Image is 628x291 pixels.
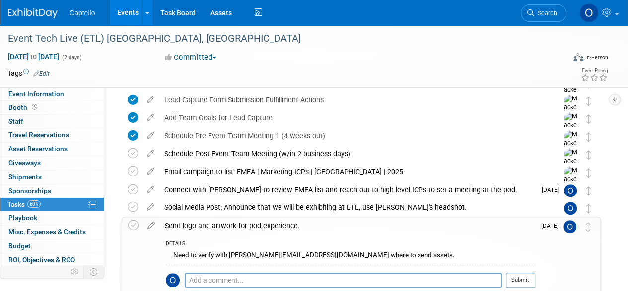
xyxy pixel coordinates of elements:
[586,186,591,195] i: Move task
[0,211,104,225] a: Playbook
[142,149,159,158] a: edit
[8,214,37,222] span: Playbook
[142,167,159,176] a: edit
[0,87,104,100] a: Event Information
[579,3,598,22] img: Owen Ellison
[7,200,41,208] span: Tasks
[0,142,104,156] a: Asset Reservations
[520,52,608,67] div: Event Format
[0,225,104,239] a: Misc. Expenses & Credits
[564,130,579,166] img: Mackenzie Hood
[0,184,104,197] a: Sponsorships
[564,184,577,197] img: Owen Ellison
[0,198,104,211] a: Tasks60%
[586,97,591,106] i: Move task
[541,222,563,229] span: [DATE]
[586,132,591,142] i: Move task
[8,90,64,97] span: Event Information
[29,53,38,61] span: to
[166,249,535,264] div: Need to verify with [PERSON_NAME][EMAIL_ADDRESS][DOMAIN_NAME] where to send assets.
[8,187,51,194] span: Sponsorships
[585,54,608,61] div: In-Person
[33,70,50,77] a: Edit
[564,95,579,130] img: Mackenzie Hood
[506,273,535,288] button: Submit
[70,9,95,17] span: Captello
[8,117,23,125] span: Staff
[534,9,557,17] span: Search
[0,239,104,253] a: Budget
[166,273,180,287] img: Owen Ellison
[8,242,31,250] span: Budget
[8,256,75,264] span: ROI, Objectives & ROO
[30,103,39,111] span: Booth not reserved yet
[586,150,591,160] i: Move task
[161,52,220,63] button: Committed
[581,68,608,73] div: Event Rating
[142,203,159,212] a: edit
[8,228,86,236] span: Misc. Expenses & Credits
[563,220,576,233] img: Owen Ellison
[159,199,544,216] div: Social Media Post: Announce that we will be exhibiting at ETL, use [PERSON_NAME]'s headshot.
[0,128,104,142] a: Travel Reservations
[84,265,104,278] td: Toggle Event Tabs
[142,96,159,104] a: edit
[8,159,41,167] span: Giveaways
[159,145,544,162] div: Schedule Post-Event Team Meeting (w/in 2 business days)
[142,131,159,140] a: edit
[8,131,69,139] span: Travel Reservations
[142,113,159,122] a: edit
[8,145,68,153] span: Asset Reservations
[61,54,82,61] span: (2 days)
[564,112,579,148] img: Mackenzie Hood
[564,166,579,201] img: Mackenzie Hood
[160,217,535,234] div: Send logo and artwork for pod experience.
[8,8,58,18] img: ExhibitDay
[7,52,60,61] span: [DATE] [DATE]
[0,156,104,170] a: Giveaways
[27,200,41,208] span: 60%
[564,202,577,215] img: Owen Ellison
[166,240,535,249] div: DETAILS
[586,114,591,124] i: Move task
[159,127,544,144] div: Schedule Pre-Event Team Meeting 1 (4 weeks out)
[159,181,536,198] div: Connect with [PERSON_NAME] to review EMEA list and reach out to high level ICPs to set a meeting ...
[521,4,566,22] a: Search
[8,103,39,111] span: Booth
[142,185,159,194] a: edit
[573,53,583,61] img: Format-Inperson.png
[142,221,160,230] a: edit
[67,265,84,278] td: Personalize Event Tab Strip
[0,253,104,267] a: ROI, Objectives & ROO
[159,92,544,108] div: Lead Capture Form Submission Fulfillment Actions
[0,115,104,128] a: Staff
[0,170,104,184] a: Shipments
[8,173,42,181] span: Shipments
[542,186,564,193] span: [DATE]
[586,204,591,213] i: Move task
[159,109,544,126] div: Add Team Goals for Lead Capture
[564,148,579,184] img: Mackenzie Hood
[0,101,104,114] a: Booth
[7,68,50,78] td: Tags
[586,168,591,178] i: Move task
[586,222,591,232] i: Move task
[159,163,544,180] div: Email campaign to list: EMEA | Marketing ICPs | [GEOGRAPHIC_DATA] | 2025
[4,30,557,48] div: Event Tech Live (ETL) [GEOGRAPHIC_DATA], [GEOGRAPHIC_DATA]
